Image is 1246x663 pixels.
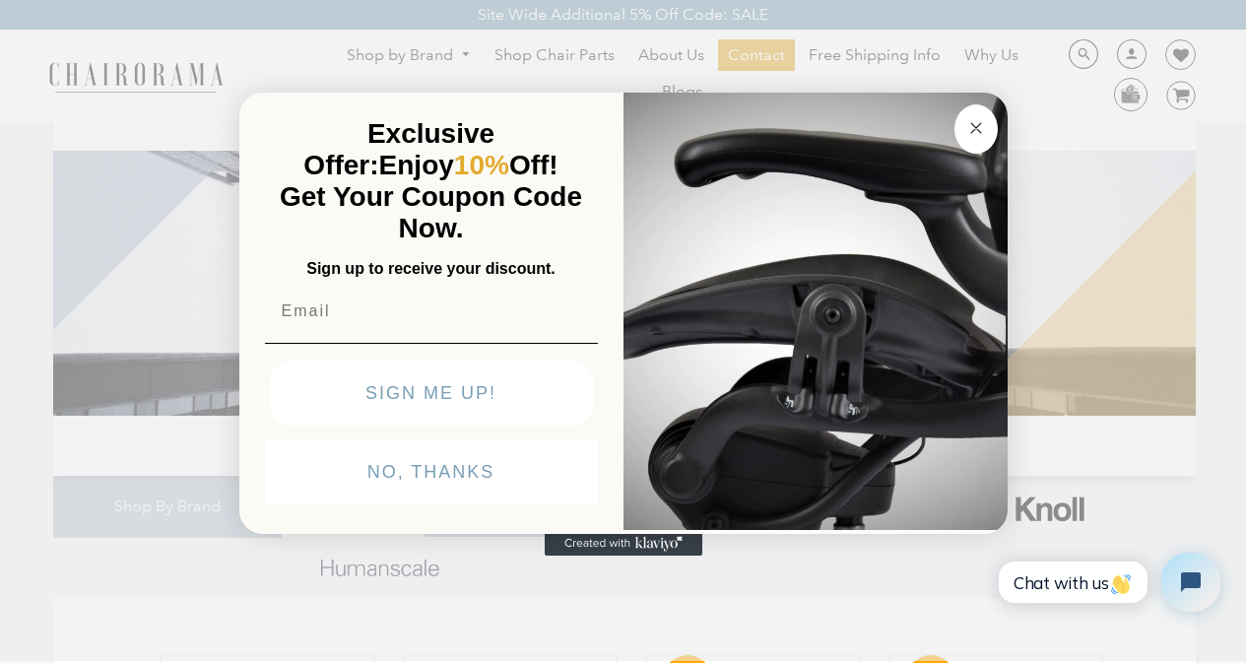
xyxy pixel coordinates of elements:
[379,150,558,180] span: Enjoy Off!
[269,361,594,426] button: SIGN ME UP!
[306,260,555,277] span: Sign up to receive your discount.
[545,532,702,556] a: Created with Klaviyo - opens in a new tab
[265,292,598,331] input: Email
[623,89,1008,530] img: 92d77583-a095-41f6-84e7-858462e0427a.jpeg
[983,536,1237,629] iframe: Tidio Chat
[454,150,509,180] span: 10%
[303,118,494,180] span: Exclusive Offer:
[265,343,598,344] img: underline
[954,104,998,154] button: Close dialog
[265,439,598,504] button: NO, THANKS
[280,181,582,243] span: Get Your Coupon Code Now.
